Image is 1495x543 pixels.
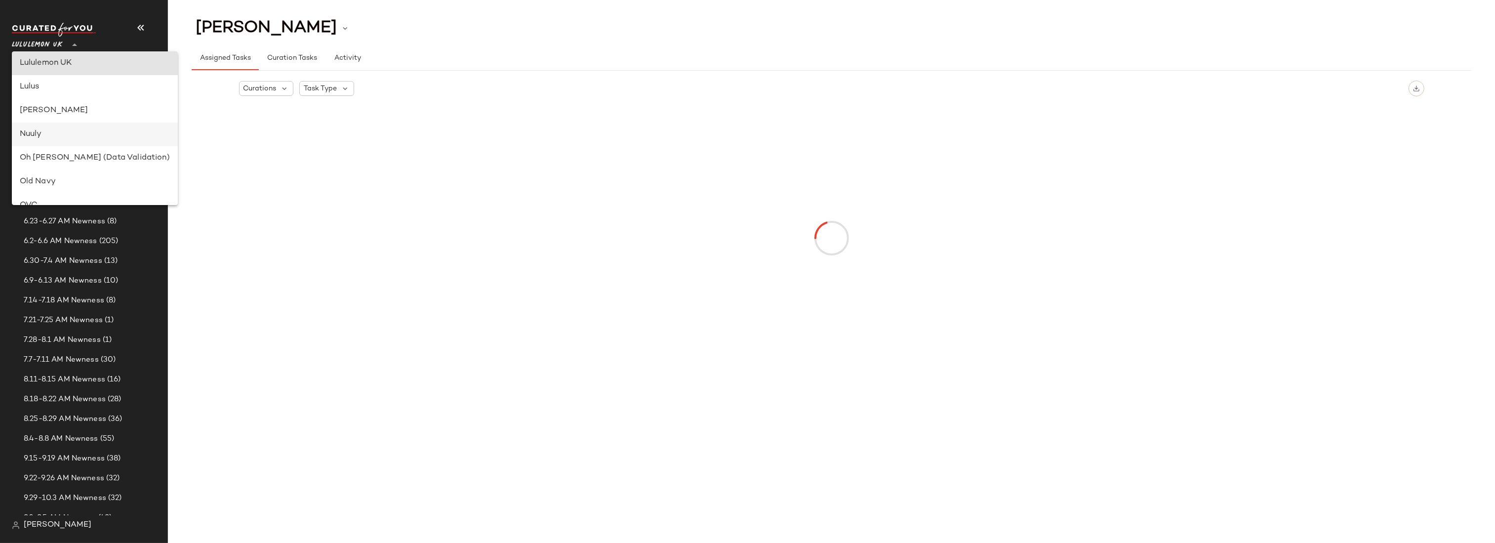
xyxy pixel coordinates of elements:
span: Activity [334,54,361,62]
span: 7.7-7.11 AM Newness [24,354,99,366]
span: 8.18-8.22 AM Newness [24,394,106,405]
span: 7.28-8.1 AM Newness [24,334,101,346]
span: (38) [105,453,121,464]
div: Oh [PERSON_NAME] (Data Validation) [20,152,170,164]
span: [PERSON_NAME] [24,519,91,531]
div: Old Navy [20,176,170,188]
span: 6.9-6.13 AM Newness [24,275,102,287]
img: cfy_white_logo.C9jOOHJF.svg [12,23,96,37]
span: (8) [105,216,117,227]
span: 9.15-9.19 AM Newness [24,453,105,464]
span: (13) [102,255,118,267]
span: 8.11-8.15 AM Newness [24,374,105,385]
span: 6.23-6.27 AM Newness [24,216,105,227]
div: [PERSON_NAME] [20,105,170,117]
span: Curation Tasks [267,54,317,62]
span: 7.21-7.25 AM Newness [24,315,103,326]
span: (36) [106,414,122,425]
span: (55) [98,433,115,445]
span: 9.22-9.26 AM Newness [24,473,104,484]
span: 8.4-8.8 AM Newness [24,433,98,445]
span: (30) [99,354,116,366]
span: Assigned Tasks [200,54,251,62]
span: (32) [104,473,120,484]
span: (10) [102,275,119,287]
img: svg%3e [12,521,20,529]
span: (49) [96,512,112,524]
div: Nuuly [20,128,170,140]
div: Lululemon UK [20,57,170,69]
span: Task Type [304,84,337,94]
span: 7.14-7.18 AM Newness [24,295,104,306]
span: (8) [104,295,116,306]
span: (205) [97,236,119,247]
img: svg%3e [1413,85,1420,92]
span: (1) [103,315,114,326]
span: 6.2-6.6 AM Newness [24,236,97,247]
span: [PERSON_NAME] [196,19,337,38]
span: (16) [105,374,121,385]
span: 9.2-9.5 AM Newness [24,512,96,524]
span: 6.30-7.4 AM Newness [24,255,102,267]
span: 8.25-8.29 AM Newness [24,414,106,425]
span: 9.29-10.3 AM Newness [24,493,106,504]
div: QVC [20,200,170,211]
div: undefined-list [12,51,178,205]
span: (28) [106,394,121,405]
span: Lululemon UK [12,34,63,51]
span: (1) [101,334,112,346]
span: (32) [106,493,122,504]
div: Lulus [20,81,170,93]
span: Curations [243,84,277,94]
